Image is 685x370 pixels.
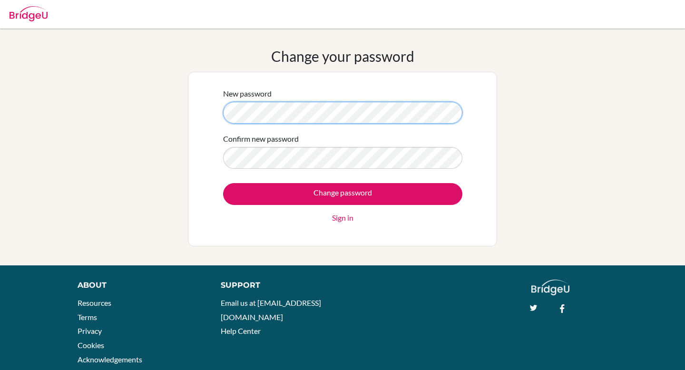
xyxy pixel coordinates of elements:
label: New password [223,88,272,99]
div: About [78,280,199,291]
a: Email us at [EMAIL_ADDRESS][DOMAIN_NAME] [221,298,321,321]
a: Privacy [78,326,102,335]
img: Bridge-U [10,6,48,21]
img: logo_white@2x-f4f0deed5e89b7ecb1c2cc34c3e3d731f90f0f143d5ea2071677605dd97b5244.png [531,280,570,295]
a: Terms [78,312,97,321]
a: Cookies [78,341,104,350]
a: Acknowledgements [78,355,142,364]
a: Sign in [332,212,353,224]
label: Confirm new password [223,133,299,145]
a: Resources [78,298,111,307]
a: Help Center [221,326,261,335]
input: Change password [223,183,462,205]
h1: Change your password [271,48,414,65]
div: Support [221,280,333,291]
